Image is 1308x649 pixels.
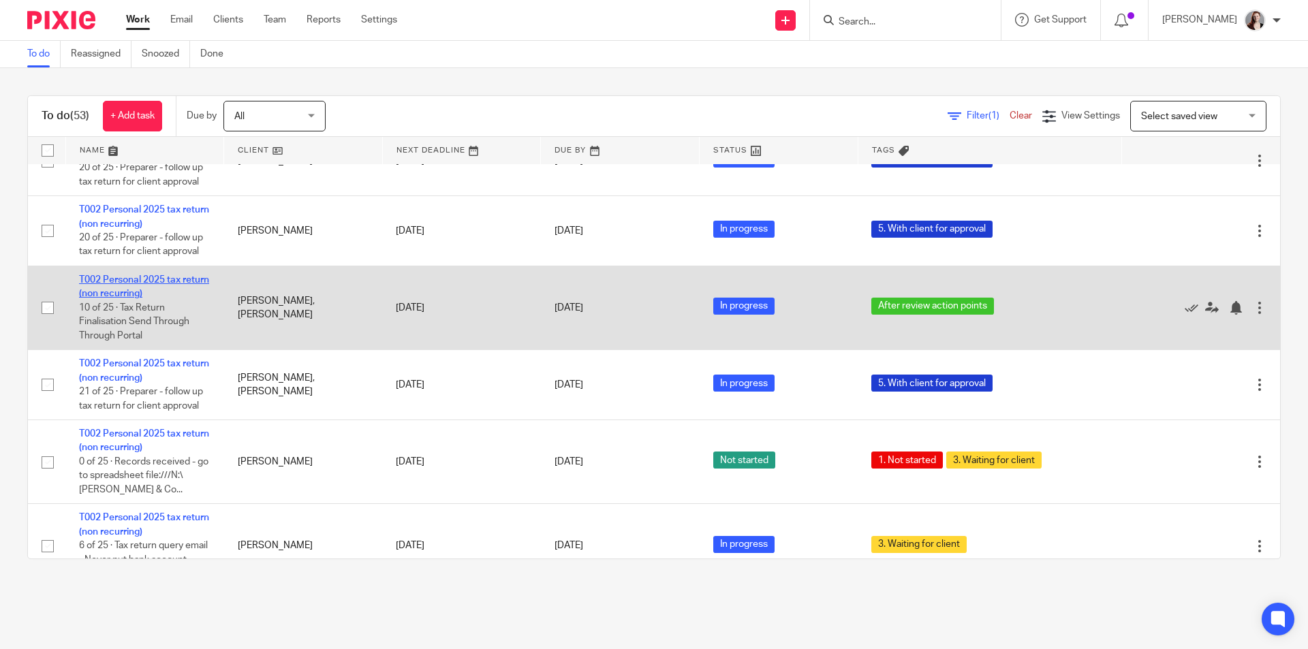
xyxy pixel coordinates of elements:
[1034,15,1087,25] span: Get Support
[142,41,190,67] a: Snoozed
[79,359,209,382] a: T002 Personal 2025 tax return (non recurring)
[224,196,383,266] td: [PERSON_NAME]
[103,101,162,131] a: + Add task
[713,452,775,469] span: Not started
[126,13,150,27] a: Work
[1162,13,1237,27] p: [PERSON_NAME]
[79,387,203,411] span: 21 of 25 · Preparer - follow up tax return for client approval
[1141,112,1217,121] span: Select saved view
[871,452,943,469] span: 1. Not started
[187,109,217,123] p: Due by
[1010,111,1032,121] a: Clear
[555,541,583,551] span: [DATE]
[213,13,243,27] a: Clients
[713,536,775,553] span: In progress
[382,420,541,504] td: [DATE]
[1185,301,1205,315] a: Mark as done
[988,111,999,121] span: (1)
[224,504,383,588] td: [PERSON_NAME]
[79,513,209,536] a: T002 Personal 2025 tax return (non recurring)
[837,16,960,29] input: Search
[42,109,89,123] h1: To do
[27,41,61,67] a: To do
[307,13,341,27] a: Reports
[871,221,993,238] span: 5. With client for approval
[234,112,245,121] span: All
[79,429,209,452] a: T002 Personal 2025 tax return (non recurring)
[79,541,208,578] span: 6 of 25 · Tax return query email - Never put bank account details in full on...
[382,196,541,266] td: [DATE]
[79,303,189,341] span: 10 of 25 · Tax Return Finalisation Send Through Through Portal
[713,298,775,315] span: In progress
[555,380,583,390] span: [DATE]
[1244,10,1266,31] img: High%20Res%20Andrew%20Price%20Accountants%20_Poppy%20Jakes%20Photography-3%20-%20Copy.jpg
[224,420,383,504] td: [PERSON_NAME]
[713,375,775,392] span: In progress
[200,41,234,67] a: Done
[555,303,583,313] span: [DATE]
[1061,111,1120,121] span: View Settings
[361,13,397,27] a: Settings
[79,457,208,494] span: 0 of 25 · Records received - go to spreadsheet file:///N:\[PERSON_NAME] & Co...
[382,266,541,349] td: [DATE]
[71,41,131,67] a: Reassigned
[382,350,541,420] td: [DATE]
[555,457,583,466] span: [DATE]
[871,298,994,315] span: After review action points
[170,13,193,27] a: Email
[713,221,775,238] span: In progress
[224,350,383,420] td: [PERSON_NAME], [PERSON_NAME]
[79,233,203,257] span: 20 of 25 · Preparer - follow up tax return for client approval
[946,452,1042,469] span: 3. Waiting for client
[79,275,209,298] a: T002 Personal 2025 tax return (non recurring)
[871,536,967,553] span: 3. Waiting for client
[872,146,895,154] span: Tags
[871,375,993,392] span: 5. With client for approval
[967,111,1010,121] span: Filter
[27,11,95,29] img: Pixie
[224,266,383,349] td: [PERSON_NAME], [PERSON_NAME]
[79,163,203,187] span: 20 of 25 · Preparer - follow up tax return for client approval
[70,110,89,121] span: (53)
[555,226,583,236] span: [DATE]
[382,504,541,588] td: [DATE]
[264,13,286,27] a: Team
[79,205,209,228] a: T002 Personal 2025 tax return (non recurring)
